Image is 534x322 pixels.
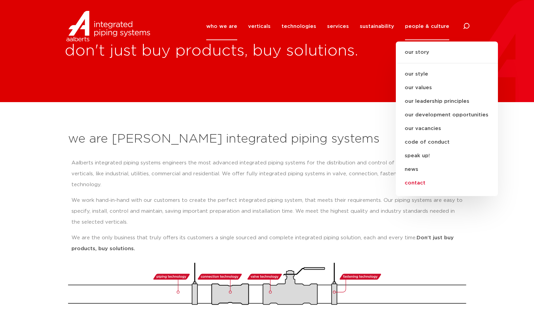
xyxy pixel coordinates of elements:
a: our values [396,81,498,95]
a: technologies [281,13,316,40]
a: our vacancies [396,122,498,135]
a: news [396,163,498,176]
a: people & culture [405,13,449,40]
p: We are the only business that truly offers its customers a single sourced and complete integrated... [71,232,463,254]
a: speak up! [396,149,498,163]
nav: Menu [206,13,449,40]
h2: we are [PERSON_NAME] integrated piping systems [68,131,466,147]
a: services [327,13,349,40]
ul: people & culture [396,42,498,196]
a: our story [396,48,498,63]
a: our leadership principles [396,95,498,108]
a: sustainability [360,13,394,40]
a: verticals [248,13,271,40]
a: contact [396,176,498,190]
a: who we are [206,13,237,40]
a: code of conduct [396,135,498,149]
p: We work hand-in-hand with our customers to create the perfect integrated piping system, that meet... [71,195,463,228]
p: Aalberts integrated piping systems engineers the most advanced integrated piping systems for the ... [71,158,463,190]
a: our style [396,67,498,81]
a: our development opportunities [396,108,498,122]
